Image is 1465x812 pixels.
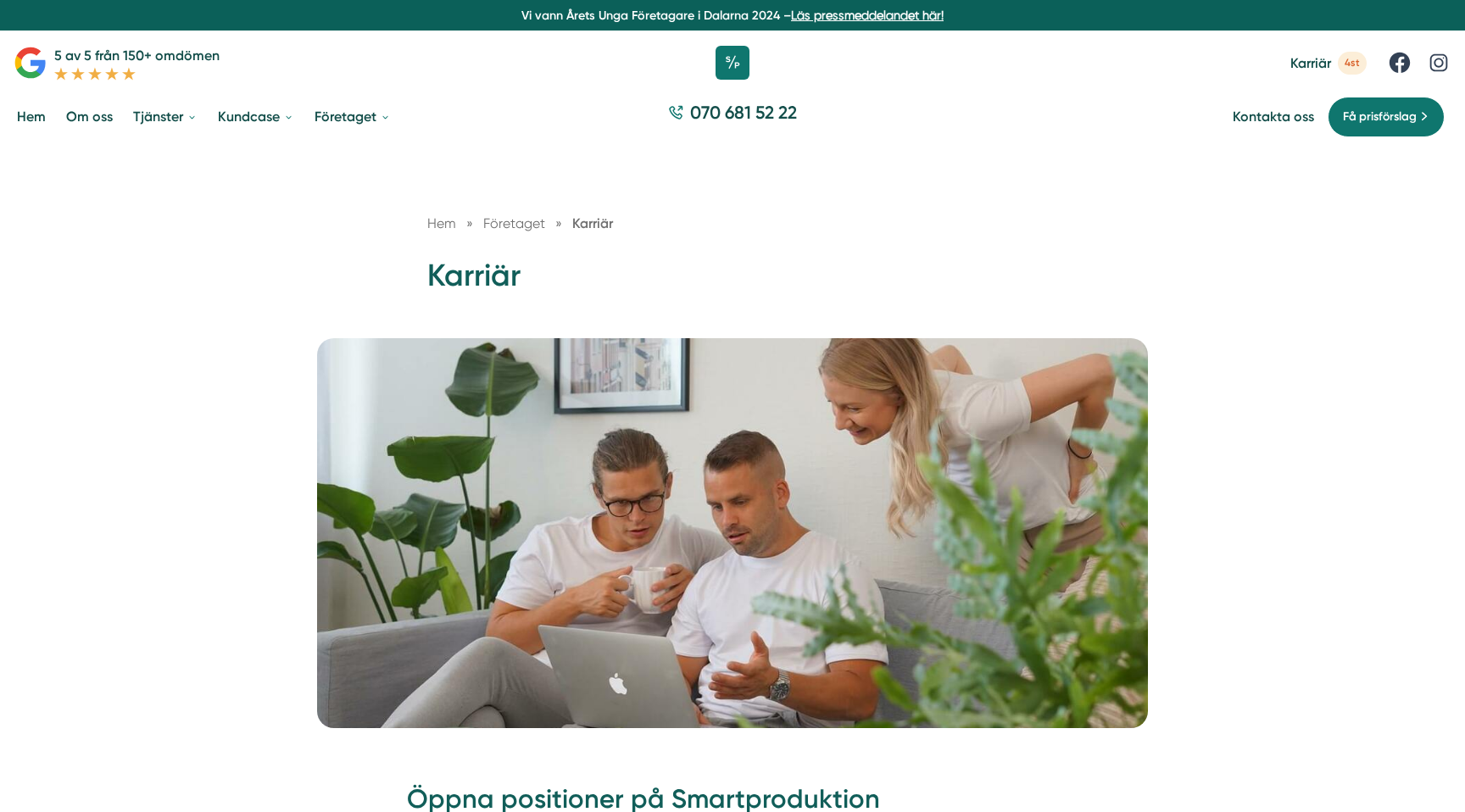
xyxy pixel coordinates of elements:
img: Karriär [317,338,1148,728]
a: Få prisförslag [1328,97,1445,137]
h1: Karriär [427,255,1038,310]
span: Karriär [1290,55,1331,71]
a: 070 681 52 22 [661,100,804,133]
a: Om oss [63,95,116,138]
span: Företaget [483,215,545,231]
p: 5 av 5 från 150+ omdömen [54,45,220,66]
a: Hem [427,215,456,231]
a: Läs pressmeddelandet här! [791,8,944,22]
a: Karriär 4st [1290,52,1367,75]
a: Hem [14,95,49,138]
a: Karriär [572,215,613,231]
span: Få prisförslag [1343,108,1417,126]
a: Kundcase [214,95,298,138]
span: 070 681 52 22 [690,100,797,125]
a: Företaget [483,215,549,231]
span: 4st [1338,52,1367,75]
span: » [555,213,562,234]
a: Tjänster [130,95,201,138]
a: Kontakta oss [1233,108,1314,125]
a: Företaget [311,95,394,138]
nav: Breadcrumb [427,213,1038,234]
span: » [466,213,473,234]
p: Vi vann Årets Unga Företagare i Dalarna 2024 – [7,7,1458,24]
